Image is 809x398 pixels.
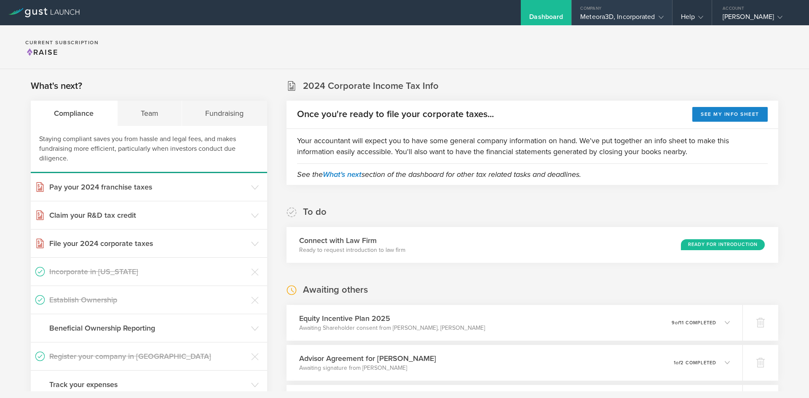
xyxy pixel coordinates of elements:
h2: What's next? [31,80,82,92]
h3: Beneficial Ownership Reporting [49,323,247,334]
em: See the section of the dashboard for other tax related tasks and deadlines. [297,170,581,179]
div: Fundraising [182,101,267,126]
h3: Register your company in [GEOGRAPHIC_DATA] [49,351,247,362]
p: Your accountant will expect you to have some general company information on hand. We've put toget... [297,135,768,157]
em: of [676,360,680,366]
div: Help [681,13,703,25]
div: Meteora3D, Incorporated [580,13,663,25]
h2: Current Subscription [25,40,99,45]
p: 9 11 completed [672,321,716,325]
h3: Pay your 2024 franchise taxes [49,182,247,192]
h3: Equity Incentive Plan 2025 [299,313,485,324]
p: Ready to request introduction to law firm [299,246,405,254]
div: Team [118,101,182,126]
h3: File your 2024 corporate taxes [49,238,247,249]
h2: Once you're ready to file your corporate taxes... [297,108,494,120]
p: Awaiting signature from [PERSON_NAME] [299,364,436,372]
h3: Establish Ownership [49,294,247,305]
div: Compliance [31,101,118,126]
h2: Awaiting others [303,284,368,296]
p: Awaiting Shareholder consent from [PERSON_NAME], [PERSON_NAME] [299,324,485,332]
div: [PERSON_NAME] [723,13,794,25]
h3: Connect with Law Firm [299,235,405,246]
h2: To do [303,206,327,218]
h3: Track your expenses [49,379,247,390]
p: 1 2 completed [674,361,716,365]
span: Raise [25,48,58,57]
a: What's next [323,170,362,179]
h2: 2024 Corporate Income Tax Info [303,80,439,92]
div: Staying compliant saves you from hassle and legal fees, and makes fundraising more efficient, par... [31,126,267,173]
h3: Advisor Agreement for [PERSON_NAME] [299,353,436,364]
div: Dashboard [529,13,563,25]
button: See my info sheet [692,107,768,122]
div: Connect with Law FirmReady to request introduction to law firmReady for Introduction [287,227,778,263]
h3: Claim your R&D tax credit [49,210,247,221]
h3: Incorporate in [US_STATE] [49,266,247,277]
em: of [675,320,680,326]
div: Ready for Introduction [681,239,765,250]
